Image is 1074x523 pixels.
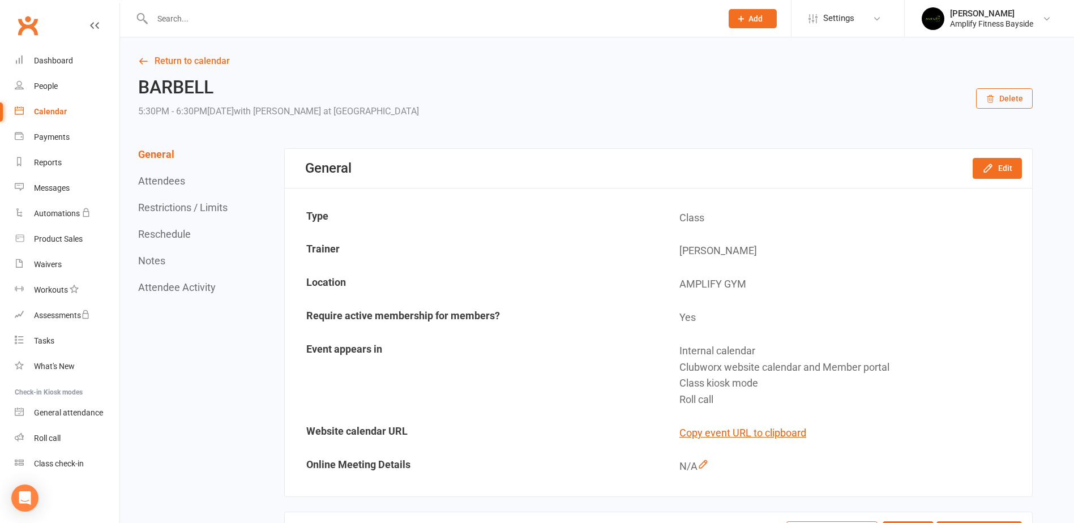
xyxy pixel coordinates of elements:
[34,434,61,443] div: Roll call
[34,234,83,243] div: Product Sales
[34,82,58,91] div: People
[950,8,1033,19] div: [PERSON_NAME]
[234,106,321,117] span: with [PERSON_NAME]
[34,408,103,417] div: General attendance
[138,255,165,267] button: Notes
[286,202,658,234] td: Type
[679,392,1023,408] div: Roll call
[15,74,119,99] a: People
[149,11,714,27] input: Search...
[34,362,75,371] div: What's New
[15,226,119,252] a: Product Sales
[305,160,352,176] div: General
[286,451,658,483] td: Online Meeting Details
[14,11,42,40] a: Clubworx
[950,19,1033,29] div: Amplify Fitness Bayside
[286,417,658,449] td: Website calendar URL
[15,252,119,277] a: Waivers
[34,107,67,116] div: Calendar
[15,400,119,426] a: General attendance kiosk mode
[973,158,1022,178] button: Edit
[286,235,658,267] td: Trainer
[15,354,119,379] a: What's New
[823,6,854,31] span: Settings
[659,268,1031,301] td: AMPLIFY GYM
[659,235,1031,267] td: [PERSON_NAME]
[15,426,119,451] a: Roll call
[34,132,70,142] div: Payments
[15,48,119,74] a: Dashboard
[34,260,62,269] div: Waivers
[286,302,658,334] td: Require active membership for members?
[679,343,1023,359] div: Internal calendar
[138,228,191,240] button: Reschedule
[34,209,80,218] div: Automations
[679,359,1023,376] div: Clubworx website calendar and Member portal
[15,201,119,226] a: Automations
[138,175,185,187] button: Attendees
[138,281,216,293] button: Attendee Activity
[15,125,119,150] a: Payments
[323,106,419,117] span: at [GEOGRAPHIC_DATA]
[679,425,806,441] button: Copy event URL to clipboard
[286,268,658,301] td: Location
[34,183,70,192] div: Messages
[138,148,174,160] button: General
[34,158,62,167] div: Reports
[138,78,419,97] h2: BARBELL
[729,9,777,28] button: Add
[679,458,1023,475] div: N/A
[659,302,1031,334] td: Yes
[922,7,944,30] img: thumb_image1596355059.png
[138,104,419,119] div: 5:30PM - 6:30PM[DATE]
[15,175,119,201] a: Messages
[34,311,90,320] div: Assessments
[34,56,73,65] div: Dashboard
[34,459,84,468] div: Class check-in
[15,328,119,354] a: Tasks
[138,53,1033,69] a: Return to calendar
[15,150,119,175] a: Reports
[34,285,68,294] div: Workouts
[15,451,119,477] a: Class kiosk mode
[976,88,1033,109] button: Delete
[286,335,658,416] td: Event appears in
[748,14,763,23] span: Add
[679,375,1023,392] div: Class kiosk mode
[15,303,119,328] a: Assessments
[659,202,1031,234] td: Class
[11,485,38,512] div: Open Intercom Messenger
[15,99,119,125] a: Calendar
[15,277,119,303] a: Workouts
[34,336,54,345] div: Tasks
[138,202,228,213] button: Restrictions / Limits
